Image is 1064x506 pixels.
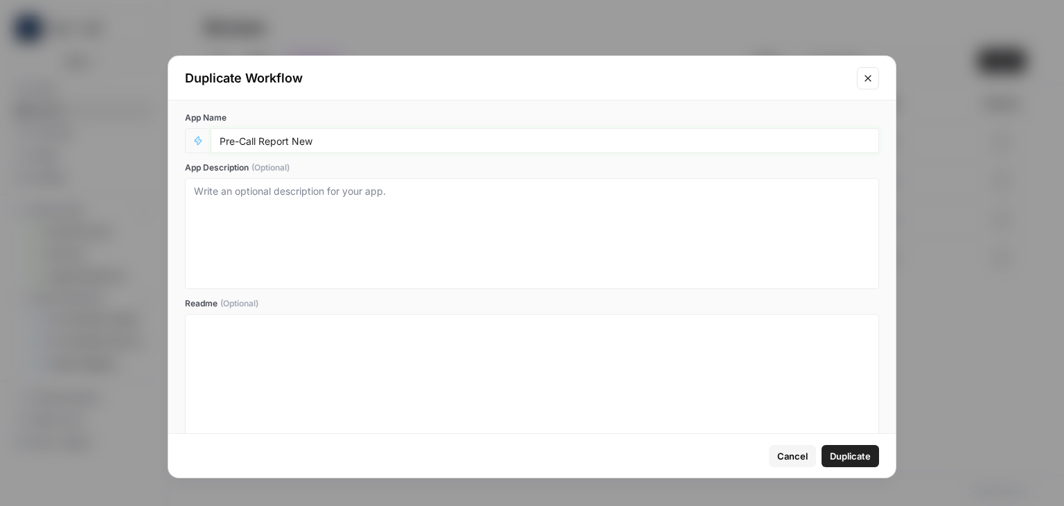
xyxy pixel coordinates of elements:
[251,162,290,174] span: (Optional)
[822,445,879,467] button: Duplicate
[777,449,808,463] span: Cancel
[220,297,258,310] span: (Optional)
[185,69,849,88] div: Duplicate Workflow
[220,134,870,147] input: Untitled
[857,67,879,89] button: Close modal
[769,445,816,467] button: Cancel
[830,449,871,463] span: Duplicate
[185,162,879,174] label: App Description
[185,112,879,124] label: App Name
[185,297,879,310] label: Readme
